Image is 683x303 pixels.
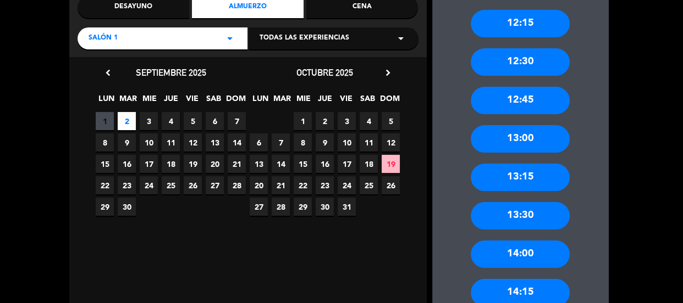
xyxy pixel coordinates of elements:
[250,176,268,194] span: 20
[162,92,180,110] span: JUE
[471,125,570,153] div: 13:00
[273,92,291,110] span: MAR
[184,176,202,194] span: 26
[183,92,201,110] span: VIE
[338,133,356,151] span: 10
[96,198,114,216] span: 29
[360,112,378,130] span: 4
[382,155,400,173] span: 19
[162,176,180,194] span: 25
[382,133,400,151] span: 12
[162,133,180,151] span: 11
[471,164,570,191] div: 13:15
[140,92,158,110] span: MIE
[296,67,353,78] span: octubre 2025
[316,155,334,173] span: 16
[140,112,158,130] span: 3
[272,133,290,151] span: 7
[118,176,136,194] span: 23
[338,198,356,216] span: 31
[223,32,236,45] i: arrow_drop_down
[96,176,114,194] span: 22
[228,155,246,173] span: 21
[338,112,356,130] span: 3
[102,67,114,78] i: chevron_left
[140,155,158,173] span: 17
[96,133,114,151] span: 8
[272,198,290,216] span: 28
[140,133,158,151] span: 10
[184,112,202,130] span: 5
[228,112,246,130] span: 7
[294,112,312,130] span: 1
[272,155,290,173] span: 14
[294,155,312,173] span: 15
[316,112,334,130] span: 2
[162,112,180,130] span: 4
[97,92,115,110] span: LUN
[119,92,137,110] span: MAR
[382,176,400,194] span: 26
[359,92,377,110] span: SAB
[96,155,114,173] span: 15
[118,112,136,130] span: 2
[360,133,378,151] span: 11
[118,133,136,151] span: 9
[118,198,136,216] span: 30
[136,67,206,78] span: septiembre 2025
[140,176,158,194] span: 24
[206,155,224,173] span: 20
[118,155,136,173] span: 16
[471,48,570,76] div: 12:30
[316,176,334,194] span: 23
[228,176,246,194] span: 28
[294,92,312,110] span: MIE
[360,155,378,173] span: 18
[294,176,312,194] span: 22
[184,133,202,151] span: 12
[471,10,570,37] div: 12:15
[471,202,570,229] div: 13:30
[96,112,114,130] span: 1
[294,133,312,151] span: 8
[382,67,394,78] i: chevron_right
[250,198,268,216] span: 27
[89,33,118,44] span: Salón 1
[337,92,355,110] span: VIE
[272,176,290,194] span: 21
[206,176,224,194] span: 27
[380,92,398,110] span: DOM
[316,198,334,216] span: 30
[338,155,356,173] span: 17
[184,155,202,173] span: 19
[382,112,400,130] span: 5
[338,176,356,194] span: 24
[251,92,269,110] span: LUN
[206,133,224,151] span: 13
[250,133,268,151] span: 6
[228,133,246,151] span: 14
[162,155,180,173] span: 18
[471,87,570,114] div: 12:45
[394,32,407,45] i: arrow_drop_down
[206,112,224,130] span: 6
[316,133,334,151] span: 9
[250,155,268,173] span: 13
[205,92,223,110] span: SAB
[360,176,378,194] span: 25
[471,240,570,268] div: 14:00
[294,198,312,216] span: 29
[260,33,349,44] span: Todas las experiencias
[316,92,334,110] span: JUE
[226,92,244,110] span: DOM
